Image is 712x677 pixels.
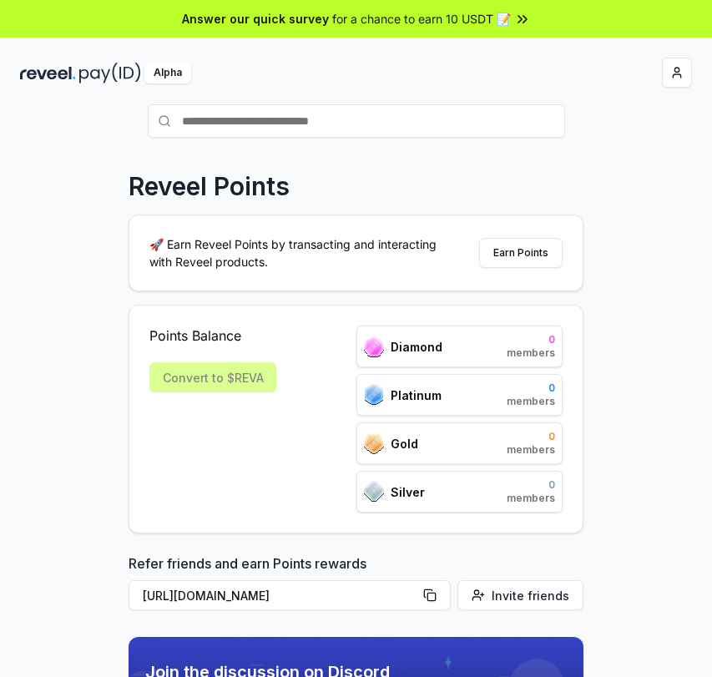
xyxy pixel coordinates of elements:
button: Earn Points [479,238,563,268]
img: ranks_icon [364,336,384,357]
span: members [507,492,555,505]
img: ranks_icon [364,433,384,454]
span: Silver [391,483,425,501]
span: Platinum [391,386,442,404]
img: ranks_icon [364,481,384,503]
span: Answer our quick survey [182,10,329,28]
span: members [507,443,555,457]
img: reveel_dark [20,63,76,83]
span: 0 [507,478,555,492]
div: Alpha [144,63,191,83]
div: Refer friends and earn Points rewards [129,553,583,617]
span: 0 [507,430,555,443]
span: for a chance to earn 10 USDT 📝 [332,10,511,28]
button: Invite friends [457,580,583,610]
span: 0 [507,381,555,395]
img: pay_id [79,63,141,83]
span: 0 [507,333,555,346]
button: [URL][DOMAIN_NAME] [129,580,451,610]
img: ranks_icon [364,384,384,406]
p: 🚀 Earn Reveel Points by transacting and interacting with Reveel products. [149,235,450,270]
span: Gold [391,435,418,452]
span: members [507,395,555,408]
span: Points Balance [149,326,276,346]
p: Reveel Points [129,171,290,201]
span: Diamond [391,338,442,356]
span: Invite friends [492,587,569,604]
span: members [507,346,555,360]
